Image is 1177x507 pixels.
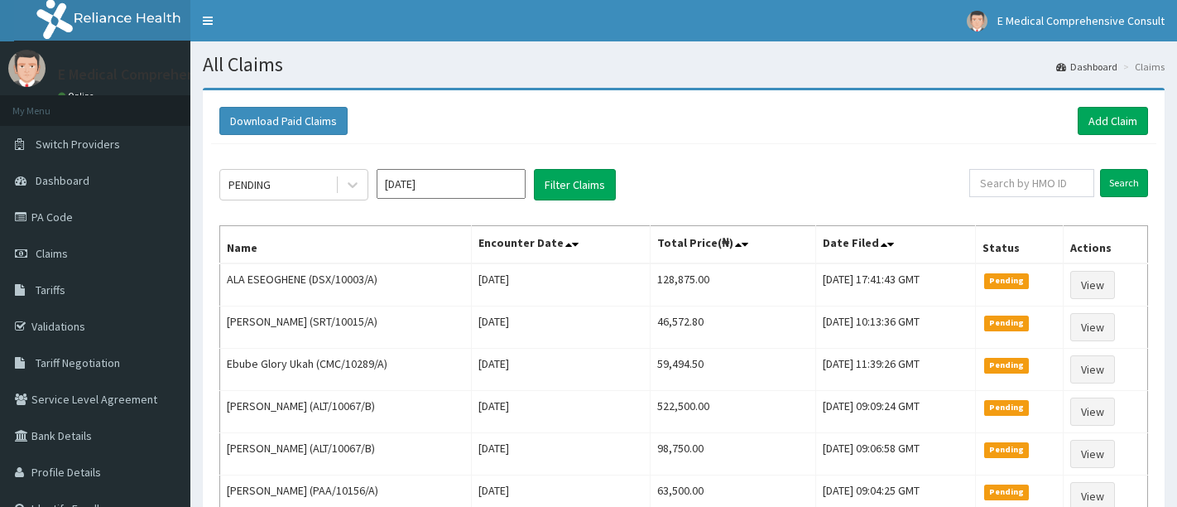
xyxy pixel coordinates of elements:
td: Ebube Glory Ukah (CMC/10289/A) [220,349,472,391]
td: [DATE] [471,391,650,433]
th: Date Filed [815,226,975,264]
li: Claims [1119,60,1165,74]
span: E Medical Comprehensive Consult [997,13,1165,28]
th: Status [975,226,1063,264]
img: User Image [8,50,46,87]
span: Pending [984,485,1030,500]
td: 128,875.00 [650,263,815,307]
a: Online [58,90,98,102]
input: Search by HMO ID [969,169,1094,197]
td: [DATE] [471,433,650,476]
th: Encounter Date [471,226,650,264]
a: Add Claim [1078,107,1148,135]
span: Pending [984,442,1030,457]
a: Dashboard [1056,60,1117,74]
span: Claims [36,246,68,261]
td: [DATE] 11:39:26 GMT [815,349,975,391]
a: View [1070,440,1115,468]
td: [DATE] [471,307,650,349]
td: [DATE] [471,263,650,307]
td: 98,750.00 [650,433,815,476]
th: Total Price(₦) [650,226,815,264]
input: Search [1100,169,1148,197]
span: Tariffs [36,282,65,297]
div: PENDING [228,176,271,193]
td: 522,500.00 [650,391,815,433]
th: Actions [1063,226,1147,264]
td: [DATE] 09:06:58 GMT [815,433,975,476]
span: Pending [984,316,1030,331]
td: [DATE] 10:13:36 GMT [815,307,975,349]
span: Pending [984,273,1030,288]
th: Name [220,226,472,264]
p: E Medical Comprehensive Consult [58,67,274,82]
td: [PERSON_NAME] (ALT/10067/B) [220,433,472,476]
td: [PERSON_NAME] (ALT/10067/B) [220,391,472,433]
span: Pending [984,400,1030,415]
a: View [1070,398,1115,426]
a: View [1070,355,1115,384]
button: Download Paid Claims [219,107,348,135]
td: 46,572.80 [650,307,815,349]
td: [DATE] [471,349,650,391]
span: Pending [984,358,1030,373]
a: View [1070,313,1115,341]
a: View [1070,271,1115,299]
td: [DATE] 09:09:24 GMT [815,391,975,433]
span: Tariff Negotiation [36,355,120,370]
button: Filter Claims [534,169,616,200]
td: [PERSON_NAME] (SRT/10015/A) [220,307,472,349]
span: Dashboard [36,173,89,188]
span: Switch Providers [36,137,120,152]
td: ALA ESEOGHENE (DSX/10003/A) [220,263,472,307]
h1: All Claims [203,54,1165,75]
img: User Image [967,11,987,31]
td: [DATE] 17:41:43 GMT [815,263,975,307]
td: 59,494.50 [650,349,815,391]
input: Select Month and Year [377,169,526,199]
